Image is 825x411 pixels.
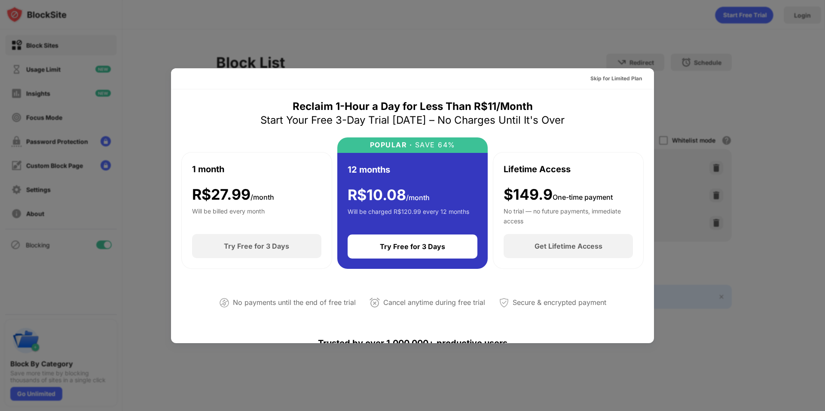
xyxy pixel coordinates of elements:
[412,141,455,149] div: SAVE 64%
[181,323,644,364] div: Trusted by over 1,000,000+ productive users
[513,296,606,309] div: Secure & encrypted payment
[406,193,430,202] span: /month
[192,207,265,224] div: Will be billed every month
[504,207,633,224] div: No trial — no future payments, immediate access
[504,163,571,176] div: Lifetime Access
[251,193,274,201] span: /month
[499,298,509,308] img: secured-payment
[224,242,289,250] div: Try Free for 3 Days
[348,186,430,204] div: R$ 10.08
[293,100,533,113] div: Reclaim 1-Hour a Day for Less Than R$11/Month
[370,141,412,149] div: POPULAR ·
[504,186,613,204] div: $149.9
[553,193,613,201] span: One-time payment
[348,163,390,176] div: 12 months
[370,298,380,308] img: cancel-anytime
[590,74,642,83] div: Skip for Limited Plan
[260,113,565,127] div: Start Your Free 3-Day Trial [DATE] – No Charges Until It's Over
[535,242,602,250] div: Get Lifetime Access
[233,296,356,309] div: No payments until the end of free trial
[219,298,229,308] img: not-paying
[192,186,274,204] div: R$ 27.99
[348,207,469,224] div: Will be charged R$120.99 every 12 months
[192,163,224,176] div: 1 month
[383,296,485,309] div: Cancel anytime during free trial
[380,242,445,251] div: Try Free for 3 Days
